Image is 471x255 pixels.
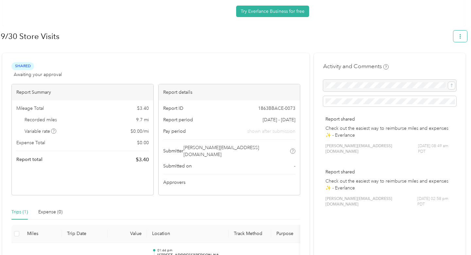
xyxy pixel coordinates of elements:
[236,6,309,17] button: Try Everlance Business for free
[163,147,183,154] span: Submitter
[1,29,449,44] h1: 9/30 Store Visits
[16,105,44,112] span: Mileage Total
[294,163,295,169] span: -
[258,105,295,112] span: 1863BBACE-0073
[325,178,454,191] p: Check out the easiest way to reimburse miles and expenses ✨ - Everlance
[25,116,57,123] span: Recorded miles
[325,196,417,207] span: [PERSON_NAME][EMAIL_ADDRESS][DOMAIN_NAME]
[147,225,229,243] th: Location
[325,116,454,123] p: Report shared
[325,168,454,175] p: Report shared
[137,105,149,112] span: $ 3.40
[159,84,300,100] div: Report details
[16,156,43,163] span: Report total
[12,84,153,100] div: Report Summary
[247,128,295,135] span: shown after submission
[325,143,418,155] span: [PERSON_NAME][EMAIL_ADDRESS][DOMAIN_NAME]
[325,125,454,139] p: Check out the easiest way to reimburse miles and expenses ✨ - Everlance
[22,225,62,243] th: Miles
[131,128,149,135] span: $ 0.00 / mi
[323,62,389,70] h4: Activity and Comments
[11,208,28,216] div: Trips (1)
[271,225,320,243] th: Purpose
[62,225,108,243] th: Trip Date
[25,128,57,135] span: Variable rate
[418,143,454,155] span: [DATE] 08:49 am PDT
[136,156,149,164] span: $ 3.40
[137,139,149,146] span: $ 0.00
[14,71,62,78] span: Awaiting your approval
[11,62,34,70] span: Shared
[183,144,289,158] span: [PERSON_NAME][EMAIL_ADDRESS][DOMAIN_NAME]
[163,105,183,112] span: Report ID
[163,179,185,186] span: Approvers
[136,116,149,123] span: 9.7 mi
[16,139,45,146] span: Expense Total
[229,225,271,243] th: Track Method
[263,116,295,123] span: [DATE] - [DATE]
[163,116,193,123] span: Report period
[163,128,186,135] span: Pay period
[108,225,147,243] th: Value
[417,196,454,207] span: [DATE] 02:58 pm PDT
[38,208,62,216] div: Expense (0)
[163,163,192,169] span: Submitted on
[157,248,223,253] p: 01:44 pm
